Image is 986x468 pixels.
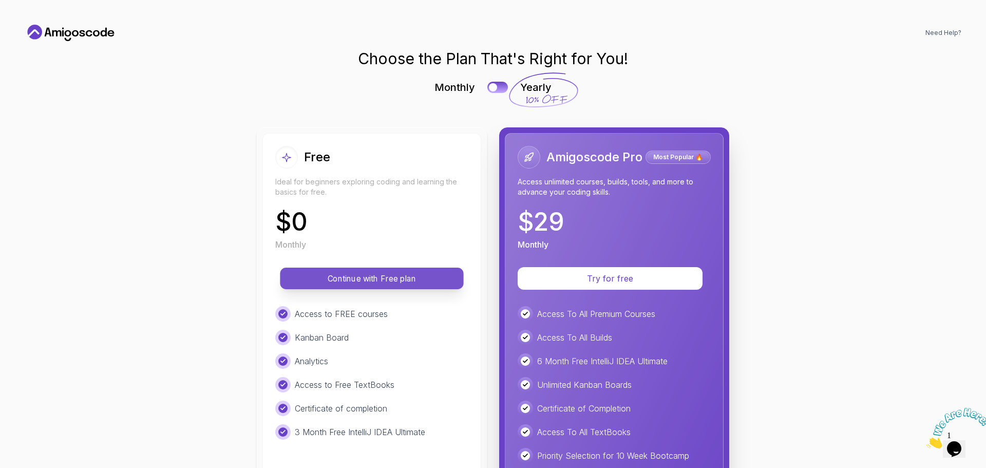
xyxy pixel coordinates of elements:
[537,450,689,462] p: Priority Selection for 10 Week Bootcamp
[25,25,117,41] a: Home link
[647,152,709,162] p: Most Popular 🔥
[537,379,632,391] p: Unlimited Kanban Boards
[546,149,642,165] h2: Amigoscode Pro
[434,80,475,95] p: Monthly
[295,379,394,391] p: Access to Free TextBooks
[537,355,668,367] p: 6 Month Free IntelliJ IDEA Ultimate
[292,273,452,285] p: Continue with Free plan
[295,355,328,367] p: Analytics
[295,331,349,344] p: Kanban Board
[518,267,703,290] button: Try for free
[275,210,308,234] p: $ 0
[537,402,631,415] p: Certificate of Completion
[537,426,631,438] p: Access To All TextBooks
[295,308,388,320] p: Access to FREE courses
[280,268,463,289] button: Continue with Free plan
[358,49,628,68] h1: Choose the Plan That's Right for You!
[537,308,655,320] p: Access To All Premium Courses
[922,404,986,453] iframe: chat widget
[518,177,711,197] p: Access unlimited courses, builds, tools, and more to advance your coding skills.
[518,210,564,234] p: $ 29
[4,4,8,13] span: 1
[925,29,961,37] a: Need Help?
[537,331,612,344] p: Access To All Builds
[530,272,690,285] p: Try for free
[295,426,425,438] p: 3 Month Free IntelliJ IDEA Ultimate
[295,402,387,415] p: Certificate of completion
[4,4,68,45] img: Chat attention grabber
[275,177,468,197] p: Ideal for beginners exploring coding and learning the basics for free.
[275,238,306,251] p: Monthly
[518,238,548,251] p: Monthly
[304,149,330,165] h2: Free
